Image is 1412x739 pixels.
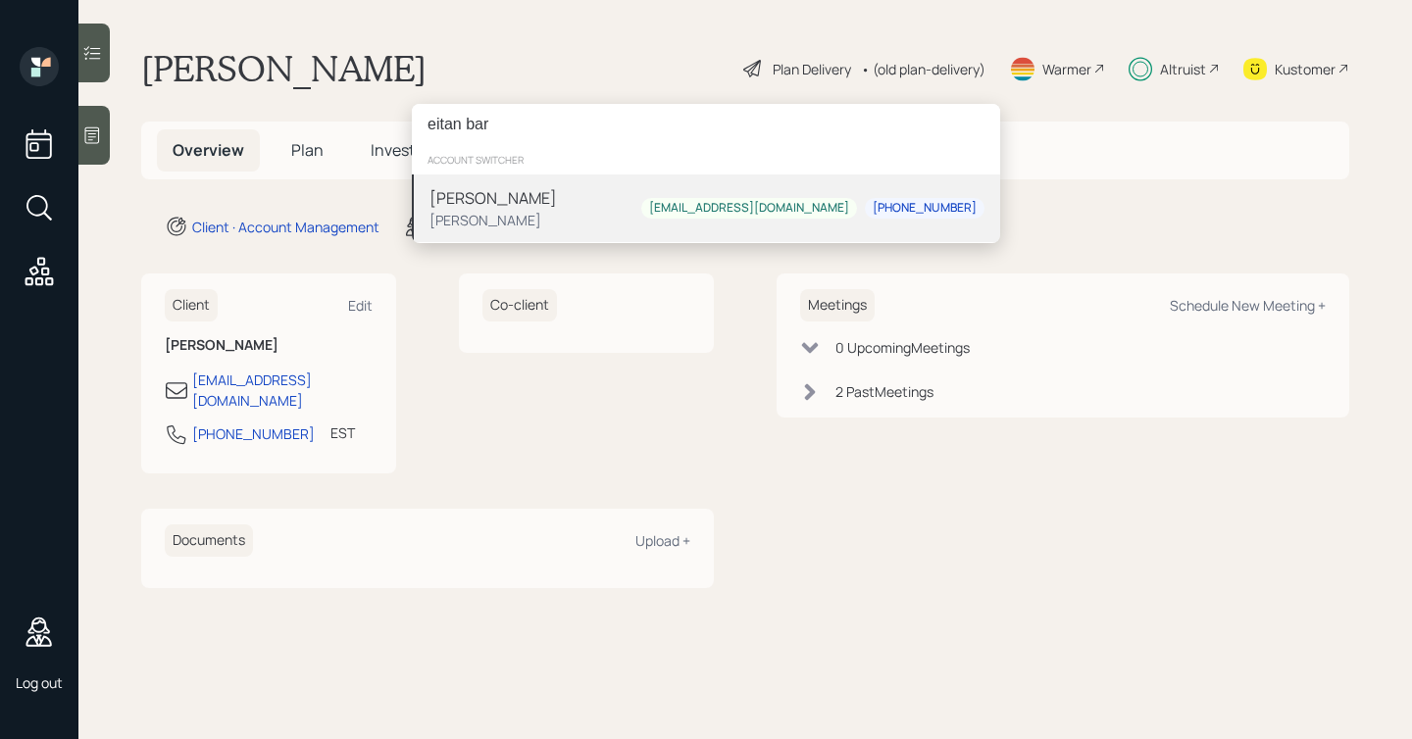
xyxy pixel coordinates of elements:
[412,145,1000,174] div: account switcher
[873,200,977,217] div: [PHONE_NUMBER]
[649,200,849,217] div: [EMAIL_ADDRESS][DOMAIN_NAME]
[429,186,557,210] div: [PERSON_NAME]
[412,104,1000,145] input: Type a command or search…
[429,210,557,230] div: [PERSON_NAME]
